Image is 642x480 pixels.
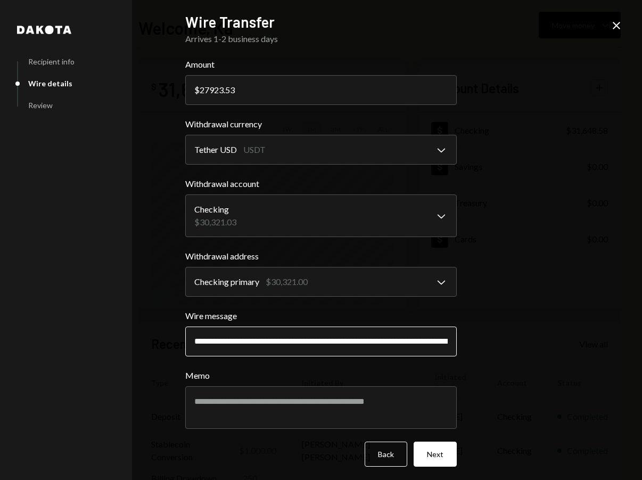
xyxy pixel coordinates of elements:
[185,135,457,165] button: Withdrawal currency
[185,267,457,297] button: Withdrawal address
[185,75,457,105] input: 0.00
[185,369,457,382] label: Memo
[185,194,457,237] button: Withdrawal account
[185,250,457,263] label: Withdrawal address
[185,310,457,322] label: Wire message
[185,12,457,32] h2: Wire Transfer
[243,143,266,156] div: USDT
[365,442,407,467] button: Back
[266,275,308,288] div: $30,321.00
[185,58,457,71] label: Amount
[194,85,200,95] div: $
[185,177,457,190] label: Withdrawal account
[185,118,457,131] label: Withdrawal currency
[185,32,457,45] div: Arrives 1-2 business days
[414,442,457,467] button: Next
[28,57,75,66] div: Recipient info
[28,79,72,88] div: Wire details
[28,101,53,110] div: Review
